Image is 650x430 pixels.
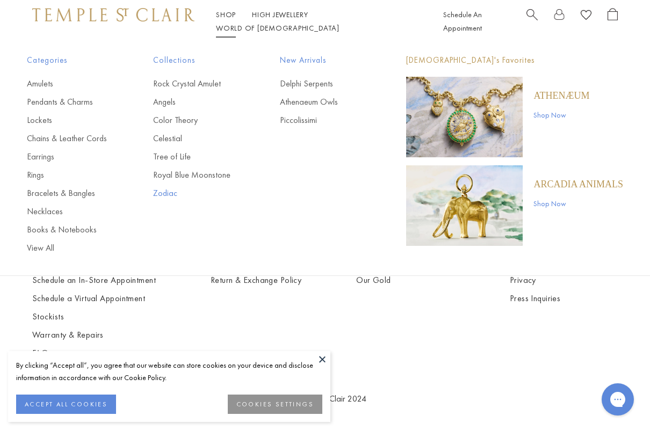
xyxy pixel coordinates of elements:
[32,311,156,323] a: Stockists
[211,274,302,286] a: Return & Exchange Policy
[27,54,110,67] span: Categories
[510,274,618,286] a: Privacy
[526,8,538,35] a: Search
[32,293,156,304] a: Schedule a Virtual Appointment
[27,242,110,254] a: View All
[27,169,110,181] a: Rings
[153,187,236,199] a: Zodiac
[27,133,110,144] a: Chains & Leather Cords
[32,347,156,359] a: FAQs
[27,206,110,217] a: Necklaces
[608,8,618,35] a: Open Shopping Bag
[27,187,110,199] a: Bracelets & Bangles
[510,293,618,304] a: Press Inquiries
[27,78,110,90] a: Amulets
[153,96,236,108] a: Angels
[228,395,322,414] button: COOKIES SETTINGS
[581,8,591,25] a: View Wishlist
[280,96,363,108] a: Athenaeum Owls
[406,54,623,67] p: [DEMOGRAPHIC_DATA]'s Favorites
[27,96,110,108] a: Pendants & Charms
[153,151,236,163] a: Tree of Life
[16,359,322,384] div: By clicking “Accept all”, you agree that our website can store cookies on your device and disclos...
[153,54,236,67] span: Collections
[16,395,116,414] button: ACCEPT ALL COOKIES
[32,8,194,21] img: Temple St. Clair
[533,178,623,190] a: ARCADIA ANIMALS
[153,114,236,126] a: Color Theory
[252,10,308,19] a: High JewelleryHigh Jewellery
[32,329,156,341] a: Warranty & Repairs
[216,10,236,19] a: ShopShop
[32,274,156,286] a: Schedule an In-Store Appointment
[153,133,236,144] a: Celestial
[356,274,455,286] a: Our Gold
[27,151,110,163] a: Earrings
[280,114,363,126] a: Piccolissimi
[216,8,419,35] nav: Main navigation
[533,90,589,101] a: Athenæum
[533,109,589,121] a: Shop Now
[27,224,110,236] a: Books & Notebooks
[443,10,482,33] a: Schedule An Appointment
[280,78,363,90] a: Delphi Serpents
[533,198,623,209] a: Shop Now
[216,23,339,33] a: World of [DEMOGRAPHIC_DATA]World of [DEMOGRAPHIC_DATA]
[153,169,236,181] a: Royal Blue Moonstone
[280,54,363,67] span: New Arrivals
[596,380,639,419] iframe: Gorgias live chat messenger
[27,114,110,126] a: Lockets
[153,78,236,90] a: Rock Crystal Amulet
